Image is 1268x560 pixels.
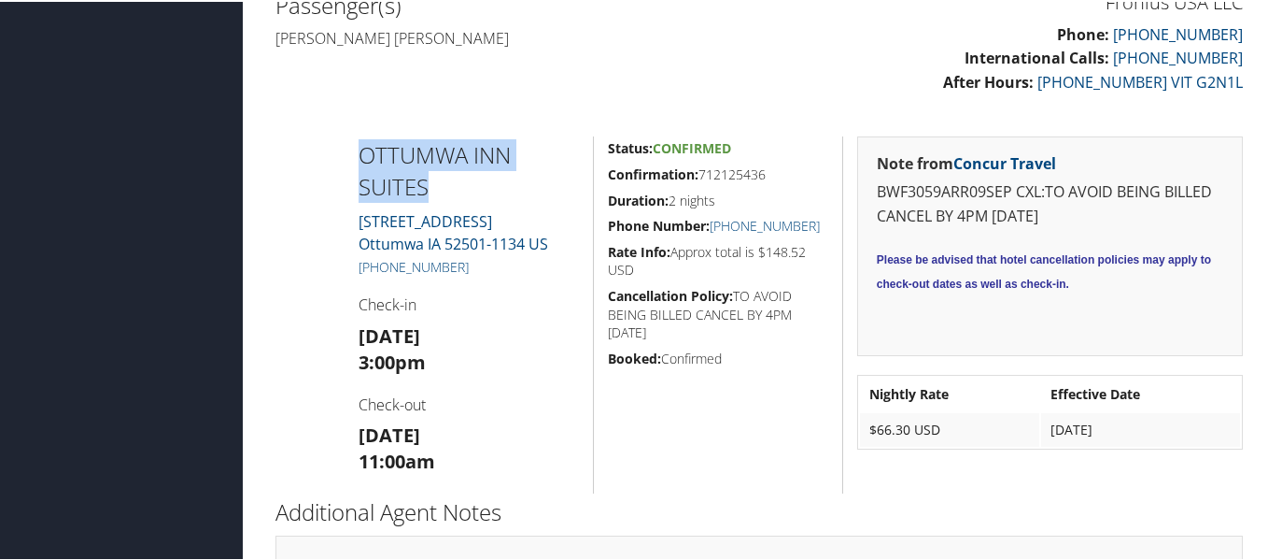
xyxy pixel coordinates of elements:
[608,241,828,278] h5: Approx total is $148.52 USD
[653,137,731,155] span: Confirmed
[877,151,1056,172] strong: Note from
[359,348,426,373] strong: 3:00pm
[965,46,1109,66] strong: International Calls:
[953,151,1056,172] a: Concur Travel
[1113,22,1243,43] a: [PHONE_NUMBER]
[1113,46,1243,66] a: [PHONE_NUMBER]
[359,393,580,413] h4: Check-out
[608,164,698,181] strong: Confirmation:
[608,285,733,303] strong: Cancellation Policy:
[359,421,420,446] strong: [DATE]
[359,256,469,274] a: [PHONE_NUMBER]
[860,411,1039,445] td: $66.30 USD
[710,215,820,233] a: [PHONE_NUMBER]
[608,215,710,233] strong: Phone Number:
[608,190,828,208] h5: 2 nights
[359,293,580,313] h4: Check-in
[608,348,661,366] strong: Booked:
[275,495,1243,526] h2: Additional Agent Notes
[608,164,828,182] h5: 712125436
[608,285,828,340] h5: TO AVOID BEING BILLED CANCEL BY 4PM [DATE]
[1041,376,1240,409] th: Effective Date
[1041,411,1240,445] td: [DATE]
[877,179,1223,226] p: BWF3059ARR09SEP CXL:TO AVOID BEING BILLED CANCEL BY 4PM [DATE]
[275,26,745,47] h4: [PERSON_NAME] [PERSON_NAME]
[608,137,653,155] strong: Status:
[1037,70,1243,91] a: [PHONE_NUMBER] VIT G2N1L
[608,190,669,208] strong: Duration:
[943,70,1034,91] strong: After Hours:
[359,137,580,200] h2: OTTUMWA INN SUITES
[608,241,670,259] strong: Rate Info:
[359,447,435,472] strong: 11:00am
[359,322,420,347] strong: [DATE]
[877,251,1211,289] span: Please be advised that hotel cancellation policies may apply to check-out dates as well as check-in.
[1057,22,1109,43] strong: Phone:
[608,348,828,366] h5: Confirmed
[359,209,548,252] a: [STREET_ADDRESS]Ottumwa IA 52501-1134 US
[860,376,1039,409] th: Nightly Rate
